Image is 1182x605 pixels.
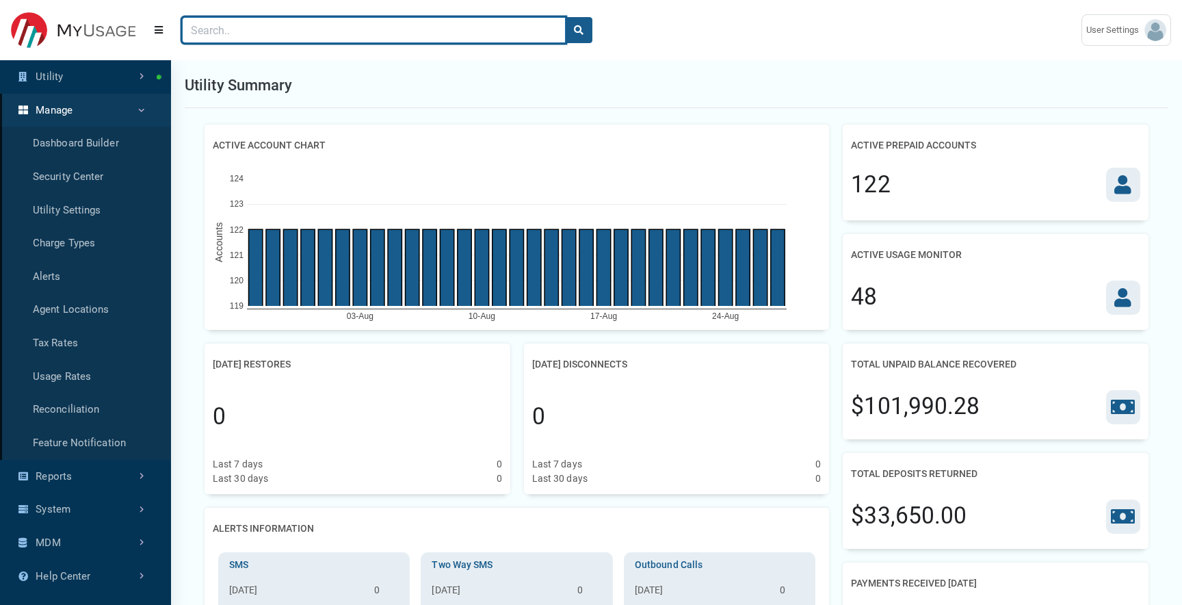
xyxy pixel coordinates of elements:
div: $33,650.00 [851,499,967,533]
td: 0 [774,583,810,603]
div: Last 7 days [213,457,263,472]
h3: Outbound Calls [629,558,810,572]
td: 0 [369,583,404,603]
div: $101,990.28 [851,389,980,424]
h2: Active Account Chart [213,133,326,158]
div: 0 [497,472,502,486]
th: [DATE] [426,583,571,603]
h2: Active Usage Monitor [851,242,962,268]
h2: [DATE] Restores [213,352,291,377]
div: 0 [213,400,226,434]
h3: SMS [224,558,404,572]
button: search [565,17,592,43]
a: User Settings [1081,14,1171,46]
input: Search [182,17,566,43]
div: 0 [532,400,545,434]
div: Last 7 days [532,457,582,472]
td: 0 [572,583,607,603]
h1: Utility Summary [185,74,293,96]
img: DEMO Logo [11,12,135,49]
span: User Settings [1086,23,1144,37]
h2: Total Unpaid Balance Recovered [851,352,1016,377]
th: [DATE] [629,583,774,603]
button: Menu [146,18,171,42]
h2: Alerts Information [213,516,314,541]
h2: Active Prepaid Accounts [851,133,976,158]
th: [DATE] [224,583,369,603]
div: Last 30 days [532,472,588,486]
h2: Payments Received [DATE] [851,571,977,596]
div: 48 [851,280,877,314]
div: 0 [497,457,502,472]
h2: Total Deposits Returned [851,461,977,487]
h3: Two Way SMS [426,558,607,572]
div: 0 [815,472,821,486]
div: 0 [815,457,821,472]
div: Last 30 days [213,472,268,486]
div: 122 [851,168,890,202]
h2: [DATE] Disconnects [532,352,627,377]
